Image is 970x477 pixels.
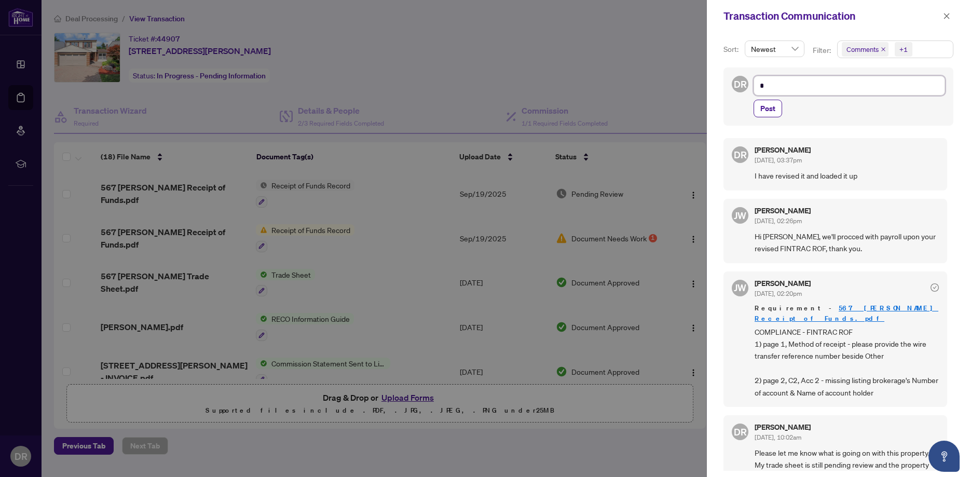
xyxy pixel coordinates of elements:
span: Newest [751,41,798,57]
span: DR [734,147,747,162]
h5: [PERSON_NAME] [755,424,811,431]
span: Hi [PERSON_NAME], we'll procced with payroll upon your revised FINTRAC ROF, thank you. [755,230,939,255]
span: [DATE], 02:26pm [755,217,802,225]
span: [DATE], 02:20pm [755,290,802,297]
div: Transaction Communication [723,8,940,24]
span: close [943,12,950,20]
span: Post [760,100,775,117]
span: Requirement - [755,303,939,324]
span: [DATE], 10:02am [755,433,801,441]
span: COMPLIANCE - FINTRAC ROF 1) page 1, Method of receipt - please provide the wire transfer referenc... [755,326,939,399]
span: [DATE], 03:37pm [755,156,802,164]
span: Comments [846,44,879,54]
h5: [PERSON_NAME] [755,207,811,214]
span: I have revised it and loaded it up [755,170,939,182]
span: DR [734,77,747,91]
p: Sort: [723,44,741,55]
p: Filter: [813,45,832,56]
a: 567 [PERSON_NAME] Receipt of Funds.pdf [755,304,938,323]
h5: [PERSON_NAME] [755,146,811,154]
span: close [881,47,886,52]
span: check-circle [931,283,939,292]
button: Post [754,100,782,117]
span: Comments [842,42,889,57]
span: DR [734,425,747,439]
span: JW [734,280,746,295]
div: +1 [899,44,908,54]
span: JW [734,208,746,223]
h5: [PERSON_NAME] [755,280,811,287]
button: Open asap [928,441,960,472]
